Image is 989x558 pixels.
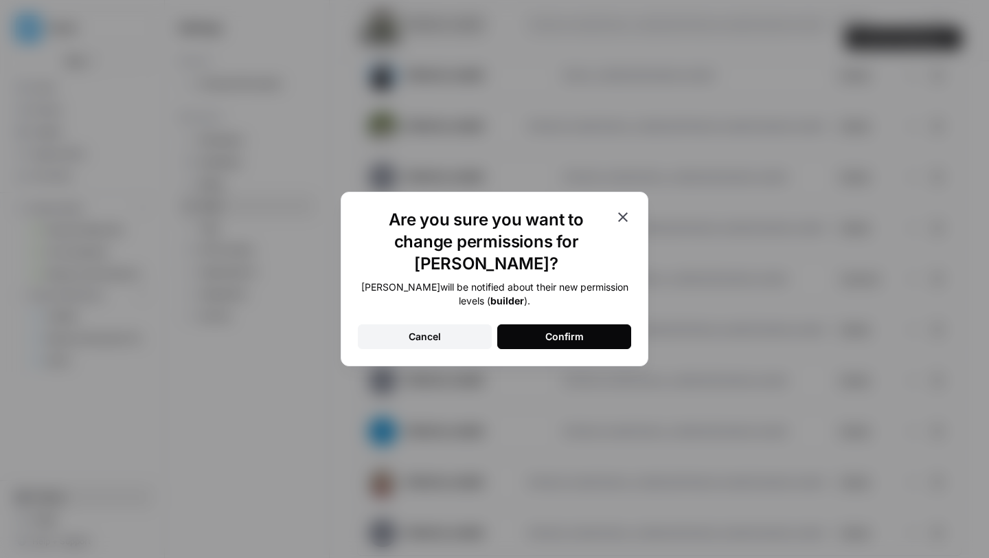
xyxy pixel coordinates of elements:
[497,324,631,349] button: Confirm
[358,280,631,308] div: [PERSON_NAME] will be notified about their new permission levels ( ).
[358,209,615,275] h1: Are you sure you want to change permissions for [PERSON_NAME]?
[409,330,441,344] div: Cancel
[358,324,492,349] button: Cancel
[490,295,524,306] b: builder
[545,330,584,344] div: Confirm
